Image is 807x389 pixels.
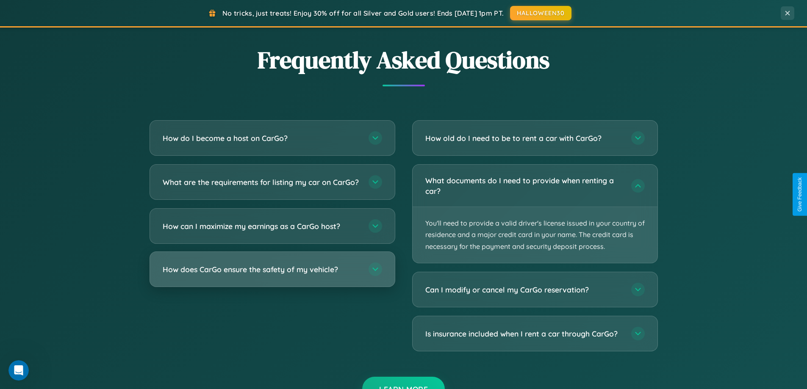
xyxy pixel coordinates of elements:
[163,133,360,143] h3: How do I become a host on CarGo?
[425,175,623,196] h3: What documents do I need to provide when renting a car?
[425,328,623,339] h3: Is insurance included when I rent a car through CarGo?
[163,264,360,275] h3: How does CarGo ensure the safety of my vehicle?
[413,207,657,263] p: You'll need to provide a valid driver's license issued in your country of residence and a major c...
[425,284,623,295] h3: Can I modify or cancel my CarGo reservation?
[163,177,360,188] h3: What are the requirements for listing my car on CarGo?
[163,221,360,232] h3: How can I maximize my earnings as a CarGo host?
[8,360,29,381] iframe: Intercom live chat
[510,6,571,20] button: HALLOWEEN30
[222,9,504,17] span: No tricks, just treats! Enjoy 30% off for all Silver and Gold users! Ends [DATE] 1pm PT.
[797,177,803,212] div: Give Feedback
[425,133,623,143] h3: How old do I need to be to rent a car with CarGo?
[150,44,658,76] h2: Frequently Asked Questions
